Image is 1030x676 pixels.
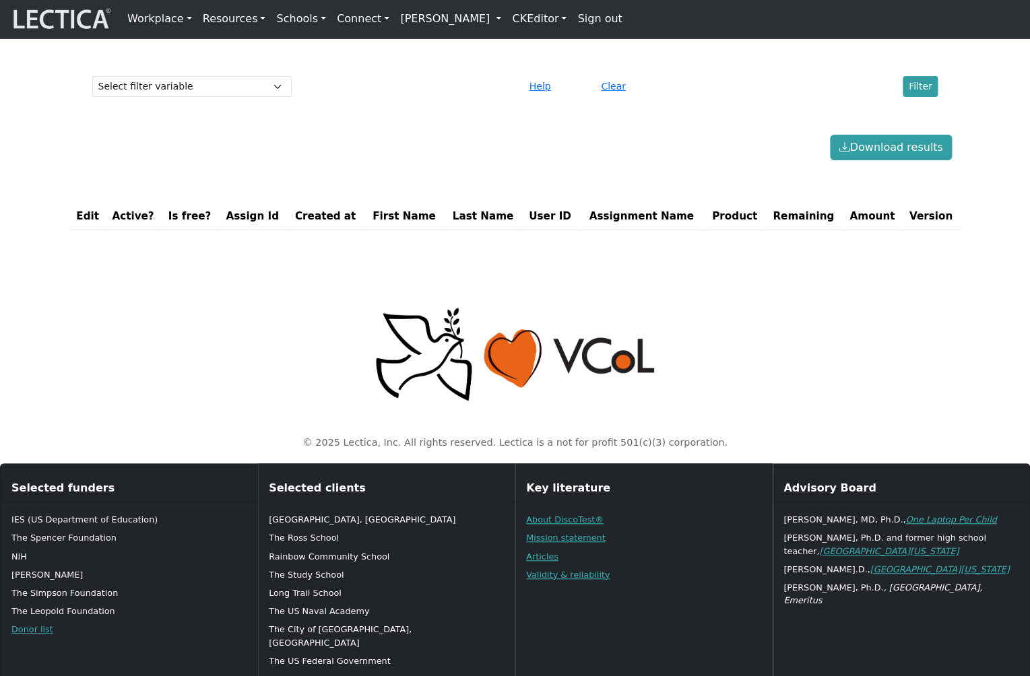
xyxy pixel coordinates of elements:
p: The US Naval Academy [269,605,504,617]
a: Help [523,79,557,92]
p: [GEOGRAPHIC_DATA], [GEOGRAPHIC_DATA] [269,513,504,526]
p: The City of [GEOGRAPHIC_DATA], [GEOGRAPHIC_DATA] [269,623,504,648]
th: Product [705,203,765,230]
div: Key literature [515,475,772,502]
p: The Ross School [269,531,504,544]
img: lecticalive [10,6,111,32]
th: Edit [71,203,105,230]
a: CKEditor [507,5,572,32]
th: Remaining [765,203,843,230]
th: First Name [364,203,445,230]
p: The Spencer Foundation [11,531,247,544]
p: Long Trail School [269,586,504,599]
button: Help [523,76,557,97]
div: Selected funders [1,475,257,502]
th: Last Name [444,203,521,230]
p: [PERSON_NAME], Ph.D. [783,581,1019,607]
em: , [GEOGRAPHIC_DATA], Emeritus [783,582,982,605]
p: The Leopold Foundation [11,605,247,617]
a: About DiscoTest® [526,514,604,525]
img: Peace, love, VCoL [371,306,659,403]
th: Version [902,203,960,230]
a: Connect [331,5,395,32]
p: The US Federal Government [269,654,504,667]
button: Clear [595,76,632,97]
th: Assign Id [218,203,287,230]
a: [GEOGRAPHIC_DATA][US_STATE] [870,564,1009,574]
th: Amount [842,203,902,230]
p: The Study School [269,568,504,581]
p: IES (US Department of Education) [11,513,247,526]
a: Resources [197,5,271,32]
p: [PERSON_NAME] [11,568,247,581]
a: Validity & reliability [526,570,610,580]
a: Donor list [11,624,53,634]
a: [GEOGRAPHIC_DATA][US_STATE] [819,546,959,556]
div: Advisory Board [773,475,1029,502]
a: Articles [526,551,558,562]
p: NIH [11,550,247,563]
a: Workplace [122,5,197,32]
p: Rainbow Community School [269,550,504,563]
th: Created at [287,203,364,230]
div: Selected clients [258,475,515,502]
p: © 2025 Lectica, Inc. All rights reserved. Lectica is a not for profit 501(c)(3) corporation. [79,436,952,450]
a: Schools [271,5,331,32]
p: The Simpson Foundation [11,586,247,599]
button: Download results [830,135,951,160]
a: One Laptop Per Child [905,514,996,525]
a: Mission statement [526,533,605,543]
a: [PERSON_NAME] [395,5,507,32]
p: [PERSON_NAME].D., [783,563,1019,576]
th: Is free? [161,203,218,230]
th: Active? [105,203,161,230]
a: Sign out [572,5,627,32]
th: Assignment Name [578,203,705,230]
p: [PERSON_NAME], Ph.D. and former high school teacher, [783,531,1019,557]
p: [PERSON_NAME], MD, Ph.D., [783,513,1019,526]
button: Filter [903,76,938,97]
th: User ID [521,203,578,230]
